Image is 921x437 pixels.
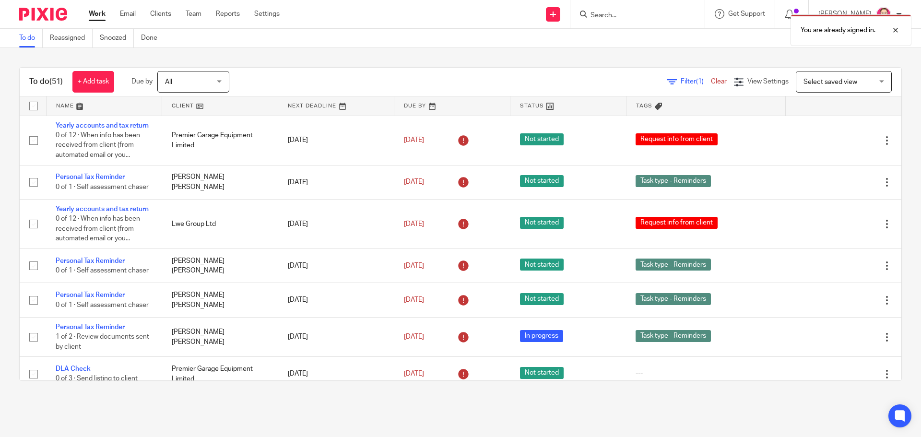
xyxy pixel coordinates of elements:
[803,79,857,85] span: Select saved view
[278,357,394,391] td: [DATE]
[404,137,424,143] span: [DATE]
[100,29,134,47] a: Snoozed
[56,366,91,372] a: DLA Check
[278,116,394,165] td: [DATE]
[747,78,789,85] span: View Settings
[162,283,278,317] td: [PERSON_NAME] [PERSON_NAME]
[162,199,278,248] td: Lwe Group Ltd
[520,293,564,305] span: Not started
[19,8,67,21] img: Pixie
[162,357,278,391] td: Premier Garage Equipment Limited
[56,333,149,350] span: 1 of 2 · Review documents sent by client
[19,29,43,47] a: To do
[49,78,63,85] span: (51)
[520,175,564,187] span: Not started
[56,122,149,129] a: Yearly accounts and tax return
[150,9,171,19] a: Clients
[56,267,149,274] span: 0 of 1 · Self assessment chaser
[89,9,106,19] a: Work
[636,293,711,305] span: Task type - Reminders
[636,369,776,378] div: ---
[56,302,149,308] span: 0 of 1 · Self assessment chaser
[162,249,278,283] td: [PERSON_NAME] [PERSON_NAME]
[162,116,278,165] td: Premier Garage Equipment Limited
[56,324,125,331] a: Personal Tax Reminder
[56,258,125,264] a: Personal Tax Reminder
[711,78,727,85] a: Clear
[404,179,424,186] span: [DATE]
[56,376,138,382] span: 0 of 3 · Send listing to client
[520,367,564,379] span: Not started
[56,184,149,190] span: 0 of 1 · Self assessment chaser
[696,78,704,85] span: (1)
[56,132,140,158] span: 0 of 12 · When info has been received from client (from automated email or you...
[520,330,563,342] span: In progress
[186,9,201,19] a: Team
[636,175,711,187] span: Task type - Reminders
[520,133,564,145] span: Not started
[636,217,718,229] span: Request info from client
[56,206,149,213] a: Yearly accounts and tax return
[636,259,711,271] span: Task type - Reminders
[165,79,172,85] span: All
[120,9,136,19] a: Email
[254,9,280,19] a: Settings
[278,199,394,248] td: [DATE]
[72,71,114,93] a: + Add task
[404,370,424,377] span: [DATE]
[162,317,278,356] td: [PERSON_NAME] [PERSON_NAME]
[404,221,424,227] span: [DATE]
[141,29,165,47] a: Done
[520,259,564,271] span: Not started
[56,216,140,242] span: 0 of 12 · When info has been received from client (from automated email or you...
[278,317,394,356] td: [DATE]
[636,330,711,342] span: Task type - Reminders
[404,296,424,303] span: [DATE]
[681,78,711,85] span: Filter
[404,262,424,269] span: [DATE]
[404,333,424,340] span: [DATE]
[801,25,875,35] p: You are already signed in.
[131,77,153,86] p: Due by
[50,29,93,47] a: Reassigned
[162,165,278,199] td: [PERSON_NAME] [PERSON_NAME]
[636,103,652,108] span: Tags
[278,283,394,317] td: [DATE]
[636,133,718,145] span: Request info from client
[29,77,63,87] h1: To do
[216,9,240,19] a: Reports
[876,7,891,22] img: Bradley%20-%20Pink.png
[278,249,394,283] td: [DATE]
[520,217,564,229] span: Not started
[56,174,125,180] a: Personal Tax Reminder
[278,165,394,199] td: [DATE]
[56,292,125,298] a: Personal Tax Reminder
